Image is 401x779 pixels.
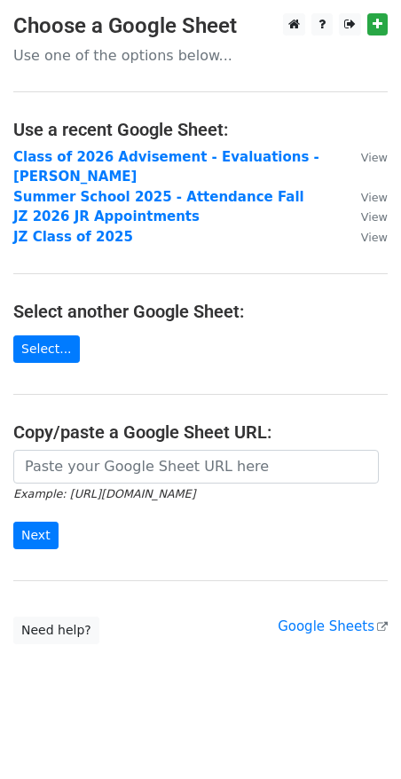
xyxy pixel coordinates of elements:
[343,229,388,245] a: View
[13,617,99,644] a: Need help?
[13,119,388,140] h4: Use a recent Google Sheet:
[343,189,388,205] a: View
[13,335,80,363] a: Select...
[13,301,388,322] h4: Select another Google Sheet:
[361,231,388,244] small: View
[361,210,388,224] small: View
[13,209,200,224] a: JZ 2026 JR Appointments
[13,487,195,500] small: Example: [URL][DOMAIN_NAME]
[13,450,379,484] input: Paste your Google Sheet URL here
[13,421,388,443] h4: Copy/paste a Google Sheet URL:
[343,209,388,224] a: View
[343,149,388,165] a: View
[361,151,388,164] small: View
[13,149,319,185] a: Class of 2026 Advisement - Evaluations - [PERSON_NAME]
[13,189,304,205] a: Summer School 2025 - Attendance Fall
[13,229,133,245] a: JZ Class of 2025
[13,522,59,549] input: Next
[361,191,388,204] small: View
[13,46,388,65] p: Use one of the options below...
[13,13,388,39] h3: Choose a Google Sheet
[278,618,388,634] a: Google Sheets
